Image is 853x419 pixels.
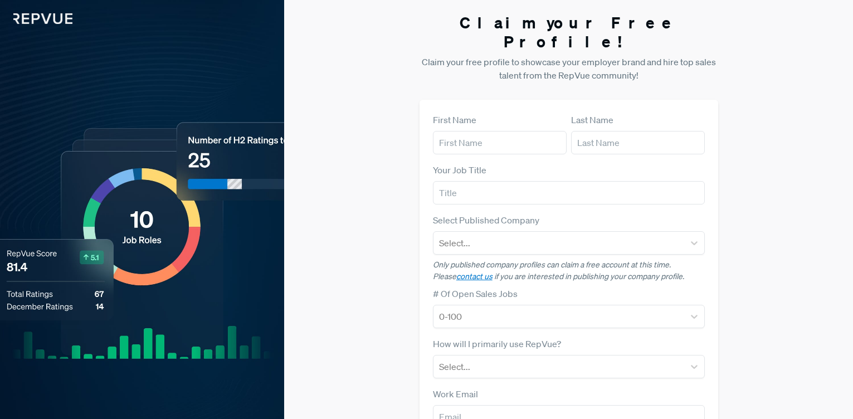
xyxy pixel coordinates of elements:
[433,181,705,204] input: Title
[433,131,567,154] input: First Name
[571,113,613,126] label: Last Name
[420,55,718,82] p: Claim your free profile to showcase your employer brand and hire top sales talent from the RepVue...
[433,337,561,350] label: How will I primarily use RepVue?
[456,271,493,281] a: contact us
[433,213,539,227] label: Select Published Company
[571,131,705,154] input: Last Name
[433,259,705,282] p: Only published company profiles can claim a free account at this time. Please if you are interest...
[433,387,478,401] label: Work Email
[433,287,518,300] label: # Of Open Sales Jobs
[420,13,718,51] h3: Claim your Free Profile!
[433,113,476,126] label: First Name
[433,163,486,177] label: Your Job Title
